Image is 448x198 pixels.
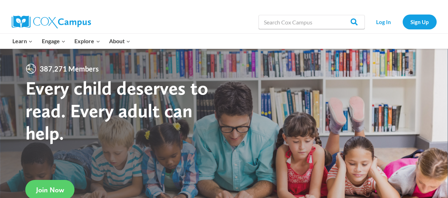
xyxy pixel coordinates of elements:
span: Learn [12,36,33,46]
span: About [109,36,130,46]
a: Log In [368,15,399,29]
span: Join Now [36,186,64,194]
img: Cox Campus [12,16,91,28]
strong: Every child deserves to read. Every adult can help. [25,77,208,144]
nav: Primary Navigation [8,34,135,49]
input: Search Cox Campus [259,15,365,29]
span: Engage [42,36,66,46]
nav: Secondary Navigation [368,15,437,29]
span: Explore [74,36,100,46]
a: Sign Up [403,15,437,29]
span: 387,271 Members [37,63,102,74]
